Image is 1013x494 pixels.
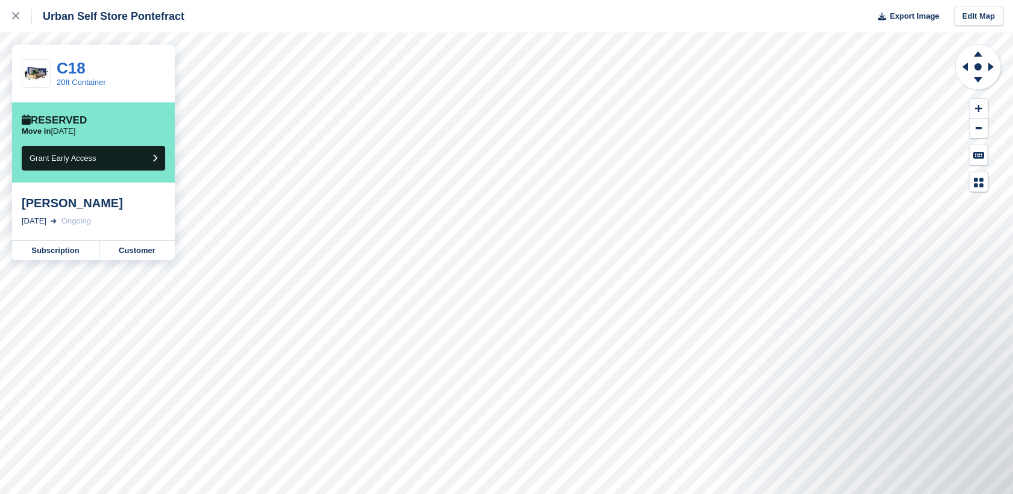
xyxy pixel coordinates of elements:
[970,172,988,192] button: Map Legend
[22,63,50,84] img: 20-ft-container.jpg
[61,215,91,227] div: Ongoing
[22,146,165,170] button: Grant Early Access
[970,145,988,165] button: Keyboard Shortcuts
[871,7,939,27] button: Export Image
[889,10,939,22] span: Export Image
[99,241,175,260] a: Customer
[22,127,51,136] span: Move in
[22,196,165,210] div: [PERSON_NAME]
[30,154,96,163] span: Grant Early Access
[57,59,86,77] a: C18
[22,215,46,227] div: [DATE]
[32,9,184,23] div: Urban Self Store Pontefract
[51,219,57,224] img: arrow-right-light-icn-cde0832a797a2874e46488d9cf13f60e5c3a73dbe684e267c42b8395dfbc2abf.svg
[22,114,87,127] div: Reserved
[970,119,988,139] button: Zoom Out
[954,7,1003,27] a: Edit Map
[22,127,75,136] p: [DATE]
[12,241,99,260] a: Subscription
[57,78,106,87] a: 20ft Container
[970,99,988,119] button: Zoom In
